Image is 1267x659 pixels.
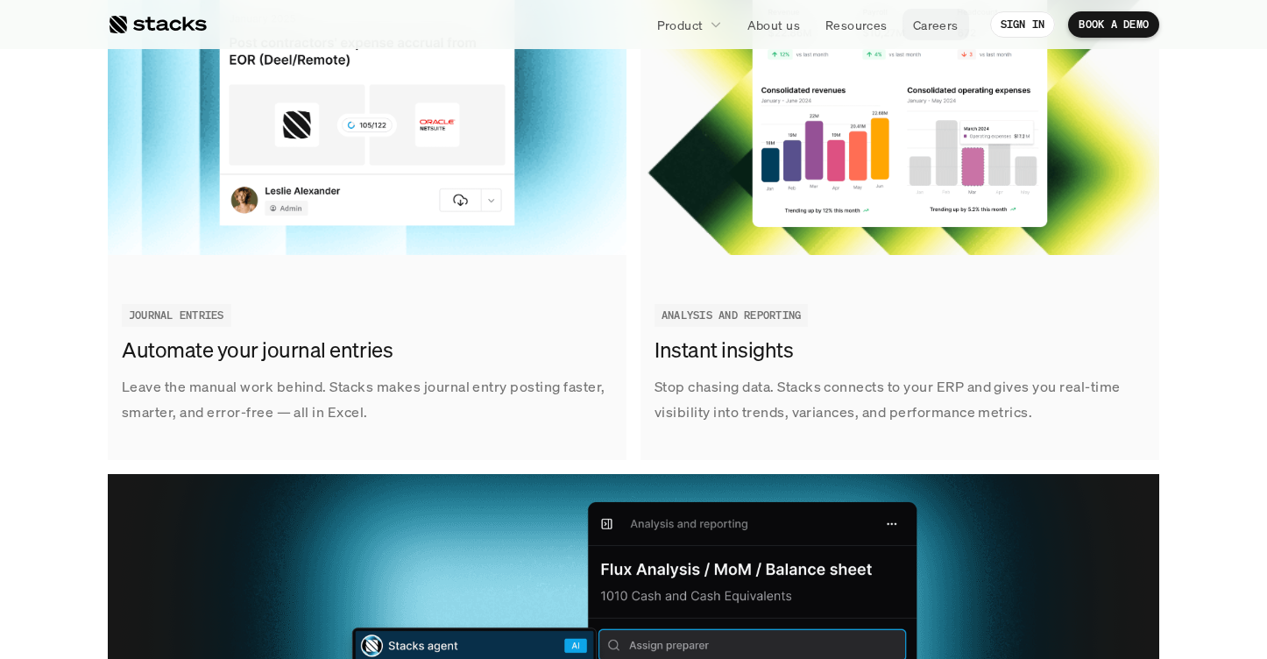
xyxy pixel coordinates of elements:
h2: JOURNAL ENTRIES [129,309,224,322]
p: About us [747,16,800,34]
h3: Instant insights [655,336,1136,365]
h3: Automate your journal entries [122,336,604,365]
p: BOOK A DEMO [1079,18,1149,31]
p: Careers [913,16,959,34]
a: About us [737,9,810,40]
p: Leave the manual work behind. Stacks makes journal entry posting faster, smarter, and error-free ... [122,374,612,425]
a: Resources [815,9,898,40]
p: SIGN IN [1001,18,1045,31]
a: Careers [902,9,969,40]
a: Privacy Policy [207,406,284,418]
p: Resources [825,16,888,34]
a: SIGN IN [990,11,1056,38]
a: BOOK A DEMO [1068,11,1159,38]
p: Stop chasing data. Stacks connects to your ERP and gives you real-time visibility into trends, va... [655,374,1145,425]
h2: ANALYSIS AND REPORTING [662,309,801,322]
p: Product [657,16,704,34]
